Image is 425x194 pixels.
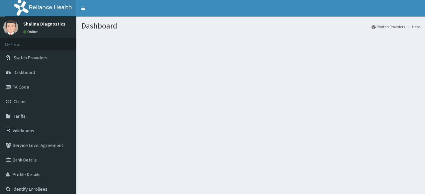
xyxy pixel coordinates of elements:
[23,30,39,34] a: Online
[14,55,47,61] span: Switch Providers
[14,69,35,75] span: Dashboard
[23,22,65,26] p: Shalina Diagnostics
[372,24,405,30] a: Switch Providers
[14,113,26,119] span: Tariffs
[3,20,18,35] img: User Image
[81,22,420,30] h1: Dashboard
[406,24,420,30] li: Here
[14,98,27,104] span: Claims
